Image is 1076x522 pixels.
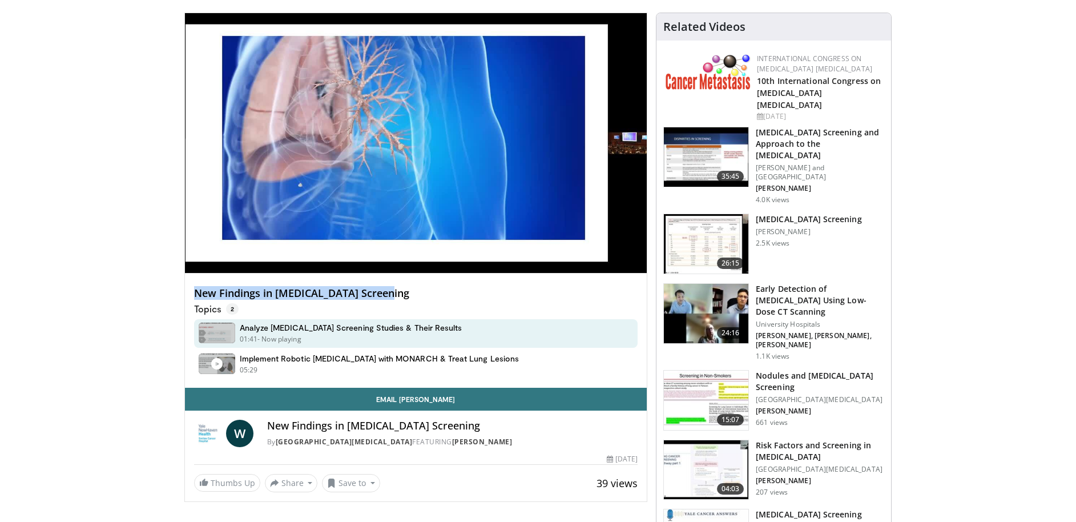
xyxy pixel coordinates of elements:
h3: Nodules and [MEDICAL_DATA] Screening [756,370,884,393]
p: 05:29 [240,365,258,375]
h4: Related Videos [663,20,745,34]
a: 26:15 [MEDICAL_DATA] Screening [PERSON_NAME] 2.5K views [663,214,884,274]
h3: Risk Factors and Screening in [MEDICAL_DATA] [756,440,884,463]
img: 1019b00a-3ead-468f-a4ec-9f872e6bceae.150x105_q85_crop-smart_upscale.jpg [664,127,748,187]
h4: Analyze [MEDICAL_DATA] Screening Studies & Their Results [240,323,462,333]
a: 15:07 Nodules and [MEDICAL_DATA] Screening [GEOGRAPHIC_DATA][MEDICAL_DATA] [PERSON_NAME] 661 views [663,370,884,431]
p: [PERSON_NAME], [PERSON_NAME], [PERSON_NAME] [756,331,884,350]
a: Thumbs Up [194,474,260,492]
a: International Congress on [MEDICAL_DATA] [MEDICAL_DATA] [757,54,872,74]
p: - Now playing [257,334,301,344]
a: 04:03 Risk Factors and Screening in [MEDICAL_DATA] [GEOGRAPHIC_DATA][MEDICAL_DATA] [PERSON_NAME] ... [663,440,884,500]
a: W [226,420,253,447]
div: By FEATURING [267,437,638,447]
p: 2.5K views [756,239,789,248]
span: 15:07 [717,414,744,425]
span: 39 views [597,476,638,490]
a: 10th International Congress on [MEDICAL_DATA] [MEDICAL_DATA] [757,75,881,110]
p: [GEOGRAPHIC_DATA][MEDICAL_DATA] [756,395,884,404]
p: 661 views [756,418,788,427]
span: 35:45 [717,171,744,182]
h4: Implement Robotic [MEDICAL_DATA] with MONARCH & Treat Lung Lesions [240,354,519,364]
h3: Early Detection of [MEDICAL_DATA] Using Low-Dose CT Scanning [756,283,884,318]
div: [DATE] [757,111,882,122]
img: 6ff8bc22-9509-4454-a4f8-ac79dd3b8976.png.150x105_q85_autocrop_double_scale_upscale_version-0.2.png [666,54,751,90]
p: [PERSON_NAME] and [GEOGRAPHIC_DATA] [756,163,884,182]
a: [GEOGRAPHIC_DATA][MEDICAL_DATA] [276,437,413,447]
video-js: Video Player [185,13,647,274]
img: Yale Cancer Center [194,420,221,447]
p: [PERSON_NAME] [756,476,884,485]
img: 6971b45f-c683-4e54-9f67-6a3e7c33af1c.150x105_q85_crop-smart_upscale.jpg [664,440,748,500]
p: 4.0K views [756,195,789,204]
p: 207 views [756,488,788,497]
span: 2 [226,303,239,315]
p: [PERSON_NAME] [756,407,884,416]
p: Topics [194,303,239,315]
a: [PERSON_NAME] [452,437,513,447]
img: 3e90dd18-24b6-4e48-8388-1b962631c192.150x105_q85_crop-smart_upscale.jpg [664,214,748,274]
span: 04:03 [717,483,744,495]
p: [PERSON_NAME] [756,184,884,193]
span: 24:16 [717,327,744,339]
p: [GEOGRAPHIC_DATA][MEDICAL_DATA] [756,465,884,474]
a: 24:16 Early Detection of [MEDICAL_DATA] Using Low-Dose CT Scanning University Hospitals [PERSON_N... [663,283,884,361]
h4: New Findings in [MEDICAL_DATA] Screening [194,287,638,300]
p: 1.1K views [756,352,789,361]
button: Save to [322,474,380,492]
h3: [MEDICAL_DATA] Screening and Approach to the [MEDICAL_DATA] [756,127,884,161]
p: 01:41 [240,334,258,344]
a: 35:45 [MEDICAL_DATA] Screening and Approach to the [MEDICAL_DATA] [PERSON_NAME] and [GEOGRAPHIC_D... [663,127,884,204]
img: 1c0748f7-825d-4980-bacd-1f5d0dbd3c9b.150x105_q85_crop-smart_upscale.jpg [664,284,748,343]
h3: [MEDICAL_DATA] Screening [756,214,861,225]
button: Share [265,474,318,492]
div: [DATE] [607,454,638,464]
img: d4dc4c62-fd98-40bd-8640-4e24575a29ac.150x105_q85_crop-smart_upscale.jpg [664,371,748,430]
h4: New Findings in [MEDICAL_DATA] Screening [267,420,638,432]
p: University Hospitals [756,320,884,329]
p: [PERSON_NAME] [756,227,861,236]
span: 26:15 [717,258,744,269]
a: Email [PERSON_NAME] [185,388,647,411]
